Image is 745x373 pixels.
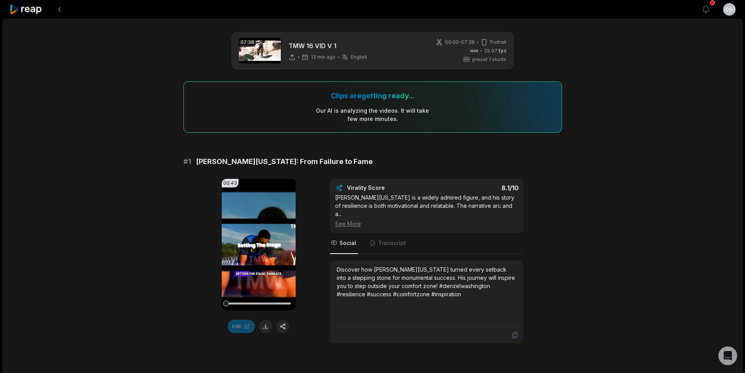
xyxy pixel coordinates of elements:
[183,156,191,167] span: # 1
[339,239,356,247] span: Social
[499,48,506,54] span: fps
[351,54,367,60] span: English
[347,184,431,192] div: Virality Score
[316,106,429,123] div: Our AI is analyzing the video s . It will take few more minutes.
[472,56,506,63] span: preset 1 shorts
[330,233,524,254] nav: Tabs
[311,54,336,60] span: 13 min ago
[228,320,255,333] button: Edit
[239,38,256,47] div: 07:38
[289,41,367,50] p: TMW 16 VID V 1
[222,179,296,310] video: Your browser does not support mp4 format.
[196,156,373,167] span: [PERSON_NAME][US_STATE]: From Failure to Fame
[378,239,406,247] span: Transcript
[484,47,506,54] span: 29.97
[337,265,517,298] div: Discover how [PERSON_NAME][US_STATE] turned every setback into a stepping stone for monumental su...
[718,346,737,365] div: Open Intercom Messenger
[490,39,506,46] span: Portrait
[331,91,415,100] div: Clips are getting ready...
[434,184,519,192] div: 8.1 /10
[445,39,475,46] span: 00:00 - 07:38
[335,220,519,228] div: See More
[335,193,519,228] div: [PERSON_NAME][US_STATE] is a widely admired figure, and his story of resilience is both motivatio...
